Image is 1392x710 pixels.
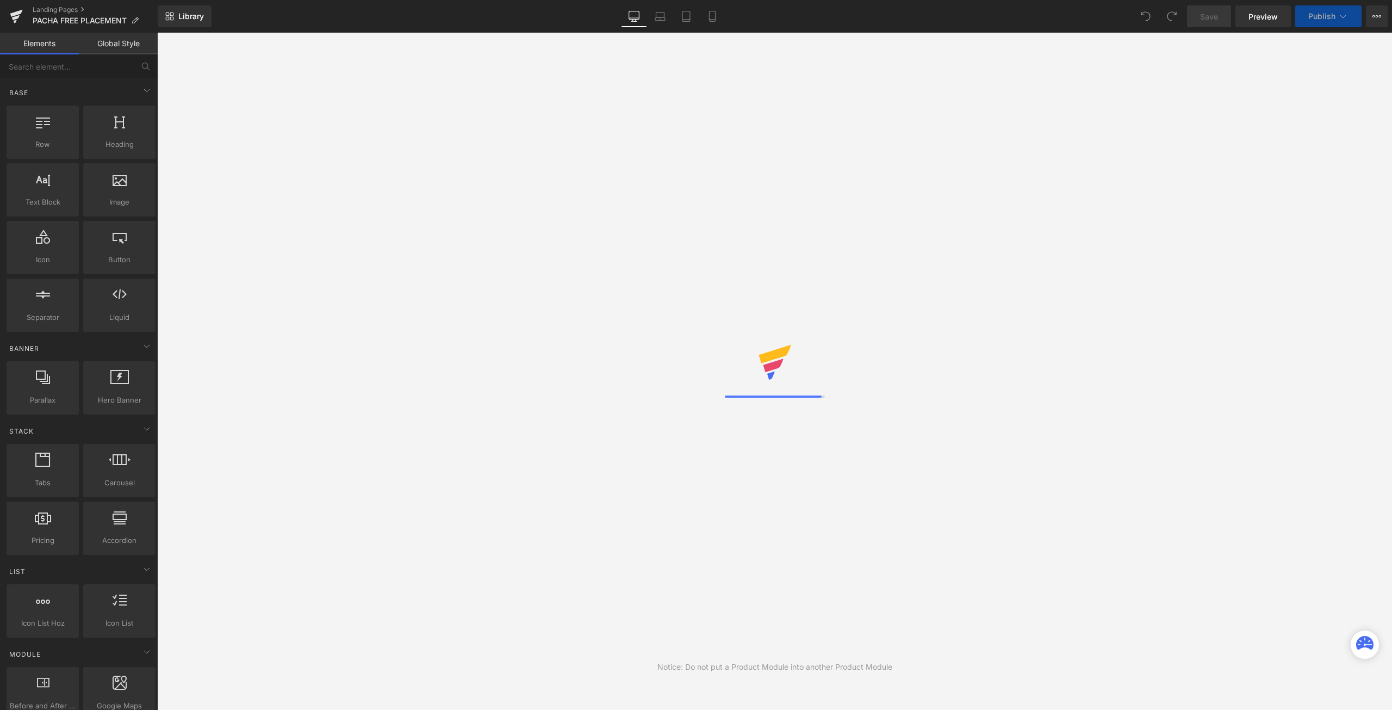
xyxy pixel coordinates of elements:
[86,139,152,150] span: Heading
[79,33,158,54] a: Global Style
[8,566,27,577] span: List
[10,196,76,208] span: Text Block
[1295,5,1362,27] button: Publish
[10,618,76,629] span: Icon List Hoz
[10,394,76,406] span: Parallax
[86,394,152,406] span: Hero Banner
[621,5,647,27] a: Desktop
[33,5,158,14] a: Landing Pages
[8,649,42,659] span: Module
[657,661,892,673] div: Notice: Do not put a Product Module into another Product Module
[86,618,152,629] span: Icon List
[1248,11,1278,22] span: Preview
[1200,11,1218,22] span: Save
[86,535,152,546] span: Accordion
[673,5,699,27] a: Tablet
[86,196,152,208] span: Image
[10,254,76,266] span: Icon
[1308,12,1335,21] span: Publish
[1366,5,1388,27] button: More
[8,343,40,354] span: Banner
[10,477,76,489] span: Tabs
[1235,5,1291,27] a: Preview
[178,11,204,21] span: Library
[10,312,76,323] span: Separator
[1135,5,1157,27] button: Undo
[33,16,127,25] span: PACHA FREE PLACEMENT
[158,5,212,27] a: New Library
[10,535,76,546] span: Pricing
[86,254,152,266] span: Button
[699,5,725,27] a: Mobile
[8,426,35,436] span: Stack
[8,88,29,98] span: Base
[86,312,152,323] span: Liquid
[1161,5,1183,27] button: Redo
[647,5,673,27] a: Laptop
[86,477,152,489] span: Carousel
[10,139,76,150] span: Row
